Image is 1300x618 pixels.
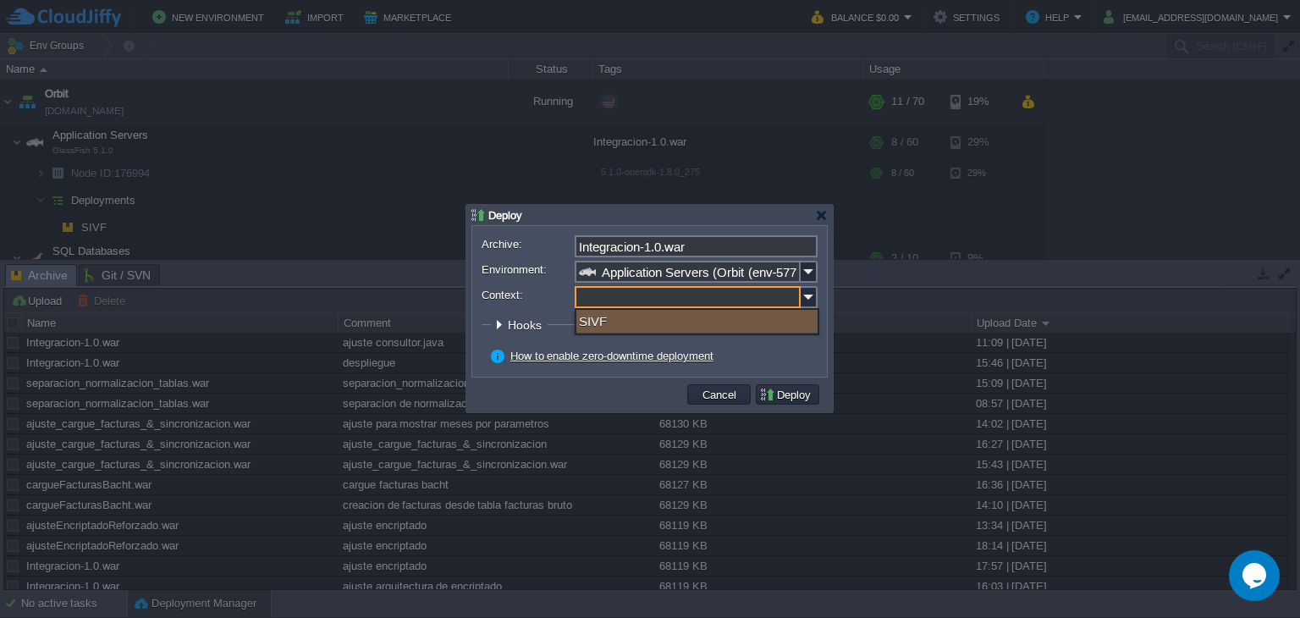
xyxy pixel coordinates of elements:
[759,387,816,402] button: Deploy
[482,286,573,304] label: Context:
[1229,550,1283,601] iframe: chat widget
[482,261,573,279] label: Environment:
[697,387,741,402] button: Cancel
[482,235,573,253] label: Archive:
[510,350,713,362] a: How to enable zero-downtime deployment
[488,209,522,222] span: Deploy
[576,310,818,333] div: SIVF
[508,318,546,332] span: Hooks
